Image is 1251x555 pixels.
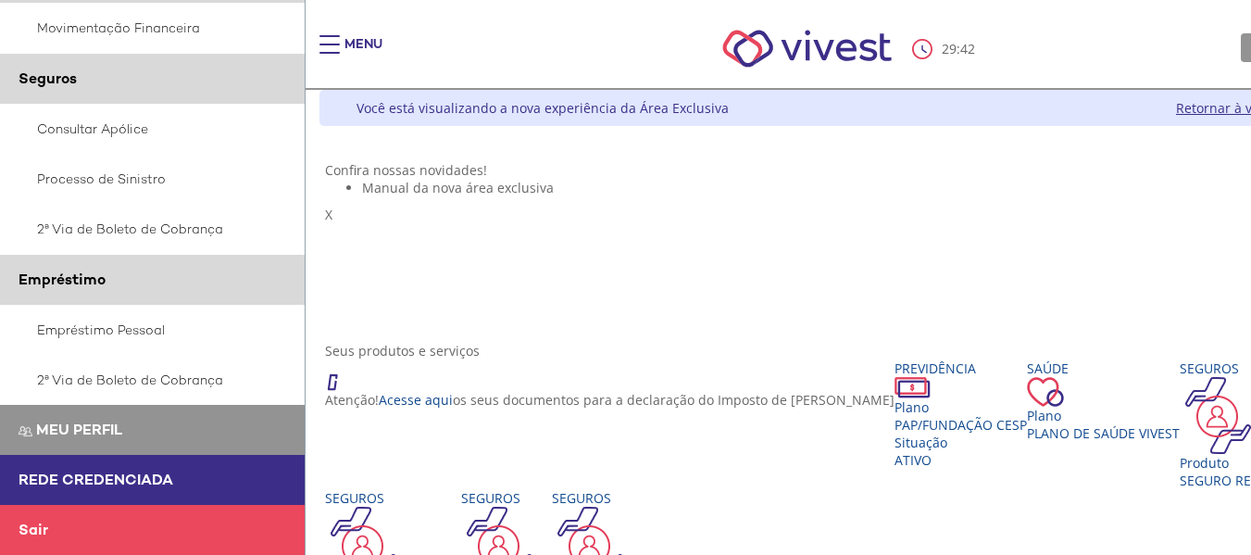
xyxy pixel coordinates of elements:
[960,40,975,57] span: 42
[894,359,1027,469] a: Previdência PlanoPAP/Fundação CESP SituaçãoAtivo
[894,359,1027,377] div: Previdência
[19,424,32,438] img: Meu perfil
[1027,377,1064,407] img: ico_coracao.png
[1027,407,1180,424] div: Plano
[942,40,957,57] span: 29
[19,270,106,289] span: Empréstimo
[894,434,1027,451] div: Situação
[1027,359,1180,442] a: Saúde PlanoPlano de Saúde VIVEST
[36,420,122,439] span: Meu perfil
[344,35,382,72] div: Menu
[325,206,332,223] span: X
[552,489,688,507] div: Seguros
[357,99,729,117] div: Você está visualizando a nova experiência da Área Exclusiva
[19,520,48,539] span: Sair
[461,489,552,507] div: Seguros
[325,489,461,507] div: Seguros
[362,179,554,196] span: Manual da nova área exclusiva
[325,391,894,409] p: Atenção! os seus documentos para a declaração do Imposto de [PERSON_NAME]
[894,377,931,398] img: ico_dinheiro.png
[894,416,1027,434] span: PAP/Fundação CESP
[1027,424,1180,442] span: Plano de Saúde VIVEST
[912,39,979,59] div: :
[325,359,357,391] img: ico_atencao.png
[1027,359,1180,377] div: Saúde
[19,69,77,88] span: Seguros
[894,451,932,469] span: Ativo
[19,470,173,489] span: Rede Credenciada
[702,9,912,88] img: Vivest
[894,398,1027,416] div: Plano
[379,391,453,409] a: Acesse aqui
